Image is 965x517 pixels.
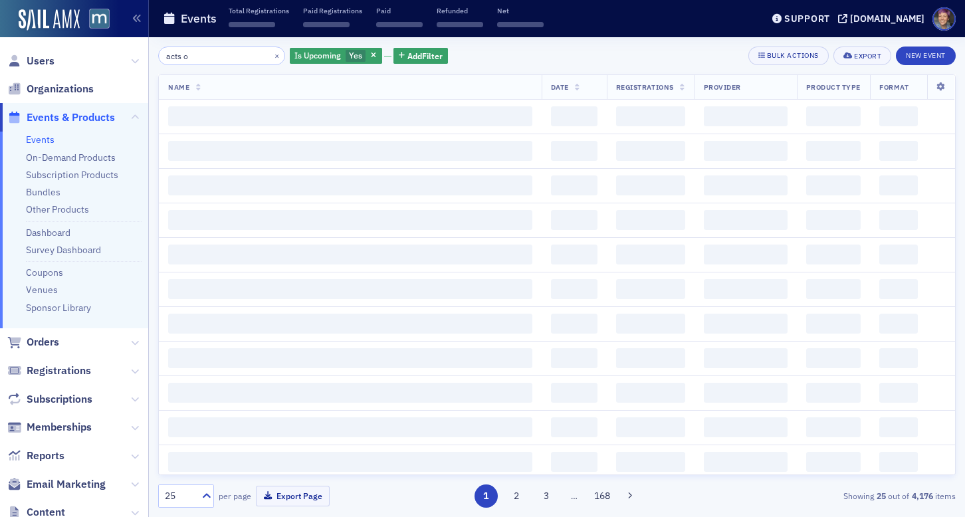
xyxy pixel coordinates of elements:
[616,417,685,437] span: ‌
[168,452,532,472] span: ‌
[879,175,918,195] span: ‌
[704,210,788,230] span: ‌
[616,348,685,368] span: ‌
[168,175,532,195] span: ‌
[168,245,532,264] span: ‌
[748,47,829,65] button: Bulk Actions
[27,420,92,435] span: Memberships
[376,6,423,15] p: Paid
[437,6,483,15] p: Refunded
[704,452,788,472] span: ‌
[229,6,289,15] p: Total Registrations
[497,22,544,27] span: ‌
[27,477,106,492] span: Email Marketing
[551,106,597,126] span: ‌
[376,22,423,27] span: ‌
[290,48,382,64] div: Yes
[437,22,483,27] span: ‌
[704,348,788,368] span: ‌
[26,284,58,296] a: Venues
[767,52,819,59] div: Bulk Actions
[704,417,788,437] span: ‌
[806,82,861,92] span: Product Type
[181,11,217,27] h1: Events
[833,47,891,65] button: Export
[168,348,532,368] span: ‌
[806,383,861,403] span: ‌
[551,245,597,264] span: ‌
[7,54,54,68] a: Users
[806,175,861,195] span: ‌
[551,175,597,195] span: ‌
[806,452,861,472] span: ‌
[784,13,830,25] div: Support
[551,279,597,299] span: ‌
[806,210,861,230] span: ‌
[393,48,448,64] button: AddFilter
[704,141,788,161] span: ‌
[256,486,330,506] button: Export Page
[349,50,362,60] span: Yes
[19,9,80,31] a: SailAMX
[879,383,918,403] span: ‌
[616,210,685,230] span: ‌
[879,348,918,368] span: ‌
[27,82,94,96] span: Organizations
[407,50,443,62] span: Add Filter
[806,106,861,126] span: ‌
[27,392,92,407] span: Subscriptions
[7,82,94,96] a: Organizations
[271,49,283,61] button: ×
[168,106,532,126] span: ‌
[616,175,685,195] span: ‌
[303,6,362,15] p: Paid Registrations
[7,449,64,463] a: Reports
[704,106,788,126] span: ‌
[909,490,935,502] strong: 4,176
[699,490,956,502] div: Showing out of items
[219,490,251,502] label: per page
[89,9,110,29] img: SailAMX
[879,452,918,472] span: ‌
[806,417,861,437] span: ‌
[7,110,115,125] a: Events & Products
[7,420,92,435] a: Memberships
[7,335,59,350] a: Orders
[551,348,597,368] span: ‌
[168,210,532,230] span: ‌
[704,82,741,92] span: Provider
[551,417,597,437] span: ‌
[504,484,528,508] button: 2
[7,392,92,407] a: Subscriptions
[616,383,685,403] span: ‌
[294,50,341,60] span: Is Upcoming
[26,203,89,215] a: Other Products
[27,449,64,463] span: Reports
[168,314,532,334] span: ‌
[704,383,788,403] span: ‌
[591,484,614,508] button: 168
[616,279,685,299] span: ‌
[26,152,116,163] a: On-Demand Products
[168,279,532,299] span: ‌
[7,477,106,492] a: Email Marketing
[879,106,918,126] span: ‌
[838,14,929,23] button: [DOMAIN_NAME]
[551,210,597,230] span: ‌
[168,417,532,437] span: ‌
[535,484,558,508] button: 3
[854,52,881,60] div: Export
[26,227,70,239] a: Dashboard
[879,279,918,299] span: ‌
[26,244,101,256] a: Survey Dashboard
[704,279,788,299] span: ‌
[229,22,275,27] span: ‌
[874,490,888,502] strong: 25
[806,245,861,264] span: ‌
[879,210,918,230] span: ‌
[26,302,91,314] a: Sponsor Library
[551,141,597,161] span: ‌
[806,141,861,161] span: ‌
[27,54,54,68] span: Users
[26,134,54,146] a: Events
